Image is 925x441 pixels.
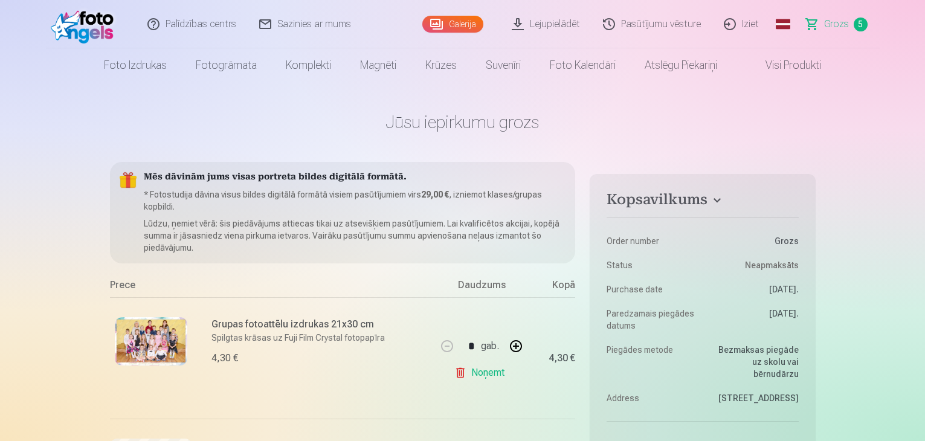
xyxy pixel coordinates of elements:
b: 29,00 € [421,190,449,199]
span: Neapmaksāts [745,259,799,271]
dd: [STREET_ADDRESS] [709,392,799,404]
p: Spilgtas krāsas uz Fuji Film Crystal fotopapīra [211,332,430,344]
p: Lūdzu, ņemiet vērā: šis piedāvājums attiecas tikai uz atsevišķiem pasūtījumiem. Lai kvalificētos ... [144,217,566,254]
div: Daudzums [436,278,527,297]
h5: Mēs dāvinām jums visas portreta bildes digitālā formātā. [144,172,566,184]
a: Foto kalendāri [535,48,630,82]
a: Komplekti [271,48,346,82]
button: Kopsavilkums [607,191,798,213]
a: Suvenīri [471,48,535,82]
a: Atslēgu piekariņi [630,48,732,82]
dd: Bezmaksas piegāde uz skolu vai bērnudārzu [709,344,799,380]
dt: Address [607,392,697,404]
dd: [DATE]. [709,307,799,332]
a: Foto izdrukas [89,48,181,82]
a: Noņemt [454,361,509,385]
div: gab. [481,332,499,361]
span: 5 [854,18,868,31]
div: 4,30 € [549,355,575,362]
dt: Paredzamais piegādes datums [607,307,697,332]
a: Krūzes [411,48,471,82]
h6: Grupas fotoattēlu izdrukas 21x30 cm [211,317,430,332]
div: Prece [110,278,437,297]
a: Visi produkti [732,48,836,82]
dt: Order number [607,235,697,247]
dd: [DATE]. [709,283,799,295]
a: Magnēti [346,48,411,82]
p: * Fotostudija dāvina visus bildes digitālā formātā visiem pasūtījumiem virs , izniemot klases/gru... [144,188,566,213]
dd: Grozs [709,235,799,247]
a: Galerija [422,16,483,33]
dt: Piegādes metode [607,344,697,380]
span: Grozs [824,17,849,31]
div: 4,30 € [211,351,238,365]
img: /fa1 [51,5,120,43]
dt: Status [607,259,697,271]
dt: Purchase date [607,283,697,295]
a: Fotogrāmata [181,48,271,82]
h1: Jūsu iepirkumu grozs [110,111,816,133]
div: Kopā [527,278,575,297]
